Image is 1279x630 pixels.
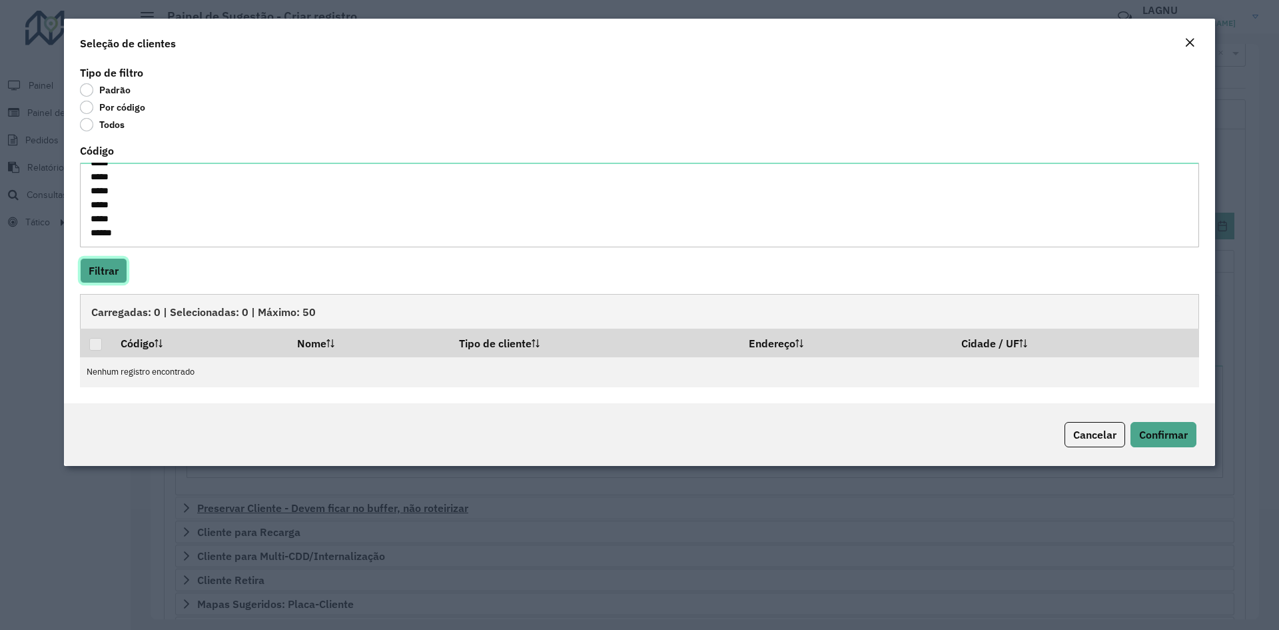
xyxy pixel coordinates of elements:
[111,329,287,357] th: Código
[80,294,1199,329] div: Carregadas: 0 | Selecionadas: 0 | Máximo: 50
[1073,428,1116,441] span: Cancelar
[80,83,131,97] label: Padrão
[80,258,127,283] button: Filtrar
[1065,422,1125,447] button: Cancelar
[739,329,953,357] th: Endereço
[80,118,125,131] label: Todos
[80,101,145,114] label: Por código
[80,357,1199,387] td: Nenhum registro encontrado
[80,65,143,81] label: Tipo de filtro
[1184,37,1195,48] em: Fechar
[1130,422,1196,447] button: Confirmar
[450,329,739,357] th: Tipo de cliente
[1180,35,1199,52] button: Close
[288,329,450,357] th: Nome
[80,35,176,51] h4: Seleção de clientes
[80,143,114,159] label: Código
[953,329,1199,357] th: Cidade / UF
[1139,428,1188,441] span: Confirmar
